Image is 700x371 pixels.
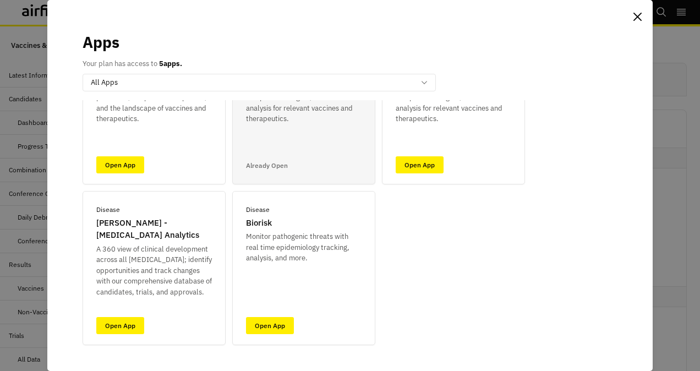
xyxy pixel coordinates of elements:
a: Open App [96,317,144,334]
p: Biorisk [246,217,272,230]
p: Apps [83,31,119,54]
p: Monitor pathogenic threats with real time epidemiology tracking, analysis, and more. [246,231,362,264]
a: Open App [96,156,144,173]
p: Already Open [246,161,288,171]
a: Open App [396,156,444,173]
button: Close [628,8,646,25]
p: All Apps [91,77,118,88]
b: 5 apps. [159,59,182,68]
p: Disease [246,205,270,215]
p: Your plan has access to [83,58,182,69]
p: [PERSON_NAME] - [MEDICAL_DATA] Analytics [96,217,212,242]
a: Open App [246,317,294,334]
p: A 360 view of clinical development across all [MEDICAL_DATA]; identify opportunities and track ch... [96,244,212,298]
p: Disease [96,205,120,215]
